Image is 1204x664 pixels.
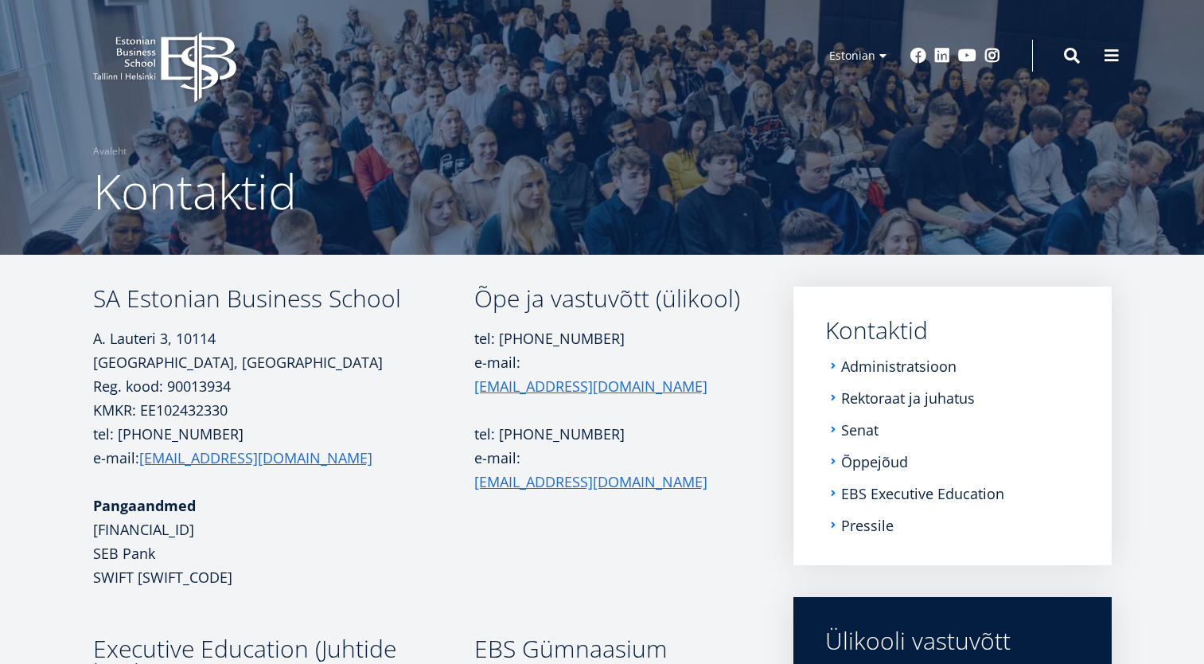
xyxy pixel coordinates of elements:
[93,158,297,224] span: Kontaktid
[93,143,127,159] a: Avaleht
[474,374,707,398] a: [EMAIL_ADDRESS][DOMAIN_NAME]
[958,48,976,64] a: Youtube
[93,422,474,470] p: tel: [PHONE_NUMBER] e-mail:
[474,637,747,661] h3: EBS Gümnaasium
[93,326,474,398] p: A. Lauteri 3, 10114 [GEOGRAPHIC_DATA], [GEOGRAPHIC_DATA] Reg. kood: 90013934
[93,496,196,515] strong: Pangaandmed
[984,48,1000,64] a: Instagram
[825,318,1080,342] a: Kontaktid
[841,422,879,438] a: Senat
[474,422,747,446] p: tel: [PHONE_NUMBER]
[841,390,975,406] a: Rektoraat ja juhatus
[934,48,950,64] a: Linkedin
[841,358,957,374] a: Administratsioon
[841,486,1004,502] a: EBS Executive Education
[93,287,474,311] h3: SA Estonian Business School
[474,470,707,494] a: [EMAIL_ADDRESS][DOMAIN_NAME]
[474,446,747,494] p: e-mail:
[841,454,908,470] a: Õppejõud
[139,446,372,470] a: [EMAIL_ADDRESS][DOMAIN_NAME]
[910,48,926,64] a: Facebook
[93,398,474,422] p: KMKR: EE102432330
[841,518,894,533] a: Pressile
[825,629,1080,653] div: Ülikooli vastuvõtt
[474,287,747,311] h3: Õpe ja vastuvõtt (ülikool)
[474,326,747,398] p: tel: [PHONE_NUMBER] e-mail:
[93,494,474,589] p: [FINANCIAL_ID] SEB Pank SWIFT [SWIFT_CODE]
